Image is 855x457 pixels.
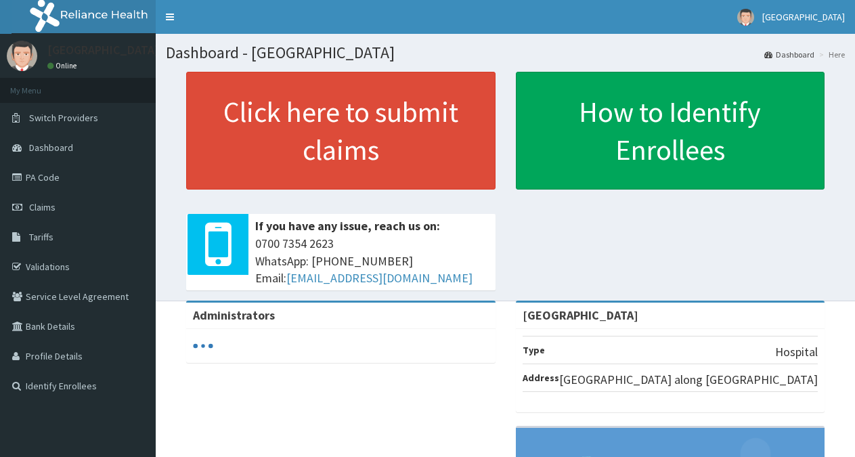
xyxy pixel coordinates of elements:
span: Dashboard [29,142,73,154]
span: 0700 7354 2623 WhatsApp: [PHONE_NUMBER] Email: [255,235,489,287]
h1: Dashboard - [GEOGRAPHIC_DATA] [166,44,845,62]
li: Here [816,49,845,60]
img: User Image [7,41,37,71]
a: [EMAIL_ADDRESS][DOMAIN_NAME] [286,270,473,286]
p: [GEOGRAPHIC_DATA] [47,44,159,56]
a: Online [47,61,80,70]
b: Address [523,372,559,384]
span: Switch Providers [29,112,98,124]
a: Click here to submit claims [186,72,496,190]
a: Dashboard [764,49,814,60]
svg: audio-loading [193,336,213,356]
span: Tariffs [29,231,53,243]
b: Administrators [193,307,275,323]
b: If you have any issue, reach us on: [255,218,440,234]
span: Claims [29,201,56,213]
strong: [GEOGRAPHIC_DATA] [523,307,638,323]
p: [GEOGRAPHIC_DATA] along [GEOGRAPHIC_DATA] [559,371,818,389]
p: Hospital [775,343,818,361]
a: How to Identify Enrollees [516,72,825,190]
img: User Image [737,9,754,26]
span: [GEOGRAPHIC_DATA] [762,11,845,23]
b: Type [523,344,545,356]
